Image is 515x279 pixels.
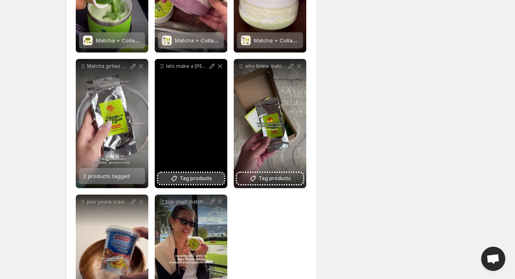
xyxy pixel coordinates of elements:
span: Matcha + Collagen 6-Piece Set: Pink Pomelo [175,37,288,44]
span: 2 products tagged [83,173,130,179]
span: Tag products [180,174,212,183]
p: lets make a [PERSON_NAME] colada matcha using matchamasta s protein matcha [DATE] delicious AND n... [166,63,208,69]
p: who knew matcha powder could go with protein all the gym girlies need this imo matchamasta matcha... [245,63,287,69]
span: Matcha + Collagen Complete Matcha Travel Kit [96,37,216,44]
span: Matcha + Collagen 6-Piece Set: Lime Lush [254,37,361,44]
div: Matcha girlies who lift This ones for you Girl math Matcha Mastas new Matcha Protein is essential... [76,59,148,188]
div: Open chat [481,247,505,271]
p: top shelf matcha or nothing at all whitelotus [166,199,208,205]
p: Matcha girlies who lift This ones for you Girl math Matcha Mastas new Matcha Protein is essential... [87,63,129,69]
button: Tag products [237,173,303,184]
img: Matcha + Collagen 6-Piece Set: Lime Lush [241,36,251,45]
img: Matcha + Collagen Complete Matcha Travel Kit [83,36,93,45]
button: Tag products [158,173,224,184]
div: who knew matcha powder could go with protein all the gym girlies need this imo matchamasta matcha... [234,59,306,188]
span: Tag products [259,174,291,183]
img: Matcha + Collagen 6-Piece Set: Pink Pomelo [162,36,172,45]
p: pov youre craving for healthy snack ingredients 1 banana yogurt of your choice ceremonial grade m... [87,199,129,205]
div: lets make a [PERSON_NAME] colada matcha using matchamasta s protein matcha [DATE] delicious AND n... [155,59,227,188]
